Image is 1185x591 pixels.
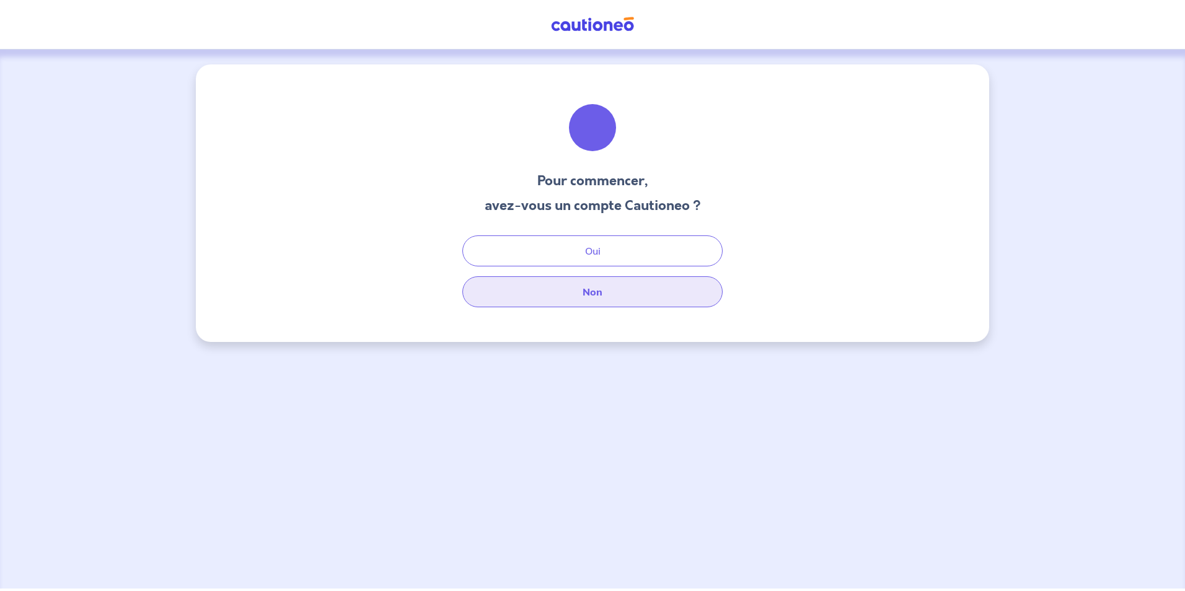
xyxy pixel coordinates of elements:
[462,276,723,307] button: Non
[559,94,626,161] img: illu_welcome.svg
[462,235,723,266] button: Oui
[546,17,639,32] img: Cautioneo
[485,171,701,191] h3: Pour commencer,
[485,196,701,216] h3: avez-vous un compte Cautioneo ?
